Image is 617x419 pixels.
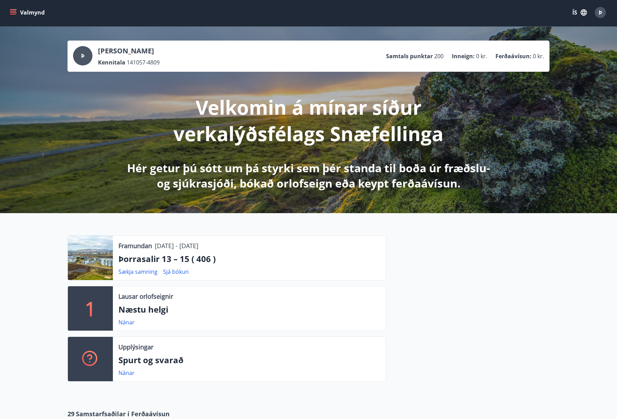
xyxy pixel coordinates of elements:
p: Spurt og svarað [118,354,380,366]
p: Framundan [118,241,152,250]
span: 200 [434,52,444,60]
span: 29 [68,409,74,418]
span: Þ [81,52,84,60]
p: Inneign : [452,52,475,60]
span: Þ [599,9,602,16]
p: [PERSON_NAME] [98,46,160,56]
p: Ferðaávísun : [495,52,531,60]
p: Upplýsingar [118,342,153,351]
button: ÍS [569,6,591,19]
a: Sækja samning [118,268,158,276]
p: Lausar orlofseignir [118,292,173,301]
a: Nánar [118,318,135,326]
p: Velkomin á mínar síður verkalýðsfélags Snæfellinga [126,94,491,147]
a: Nánar [118,369,135,377]
p: Hér getur þú sótt um þá styrki sem þér standa til boða úr fræðslu- og sjúkrasjóði, bókað orlofsei... [126,160,491,191]
span: Samstarfsaðilar í Ferðaávísun [76,409,170,418]
p: [DATE] - [DATE] [155,241,198,250]
span: 141057-4809 [127,59,160,66]
p: Næstu helgi [118,304,380,315]
p: 1 [85,295,96,322]
a: Sjá bókun [163,268,189,276]
p: Þorrasalir 13 – 15 ( 406 ) [118,253,380,265]
button: menu [8,6,47,19]
span: 0 kr. [476,52,487,60]
p: Samtals punktar [386,52,433,60]
span: 0 kr. [533,52,544,60]
p: Kennitala [98,59,125,66]
button: Þ [592,4,609,21]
